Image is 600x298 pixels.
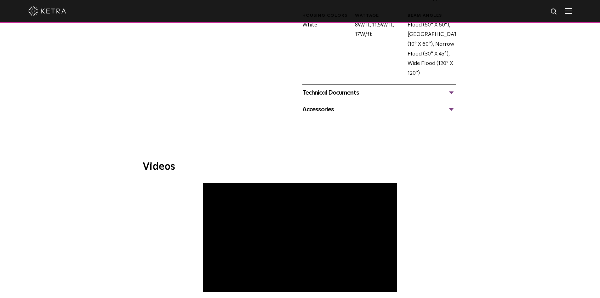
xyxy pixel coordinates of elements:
div: Accessories [302,104,456,114]
img: ketra-logo-2019-white [28,6,66,16]
img: search icon [550,8,558,16]
div: Flood (60° X 60°), [GEOGRAPHIC_DATA] (10° X 60°), Narrow Flood (30° X 45°), Wide Flood (120° X 120°) [403,13,455,78]
img: Hamburger%20Nav.svg [565,8,572,14]
h3: Videos [143,162,458,172]
div: Technical Documents [302,88,456,98]
div: 8W/ft, 11.5W/ft, 17W/ft [350,13,403,78]
div: White [298,13,350,78]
